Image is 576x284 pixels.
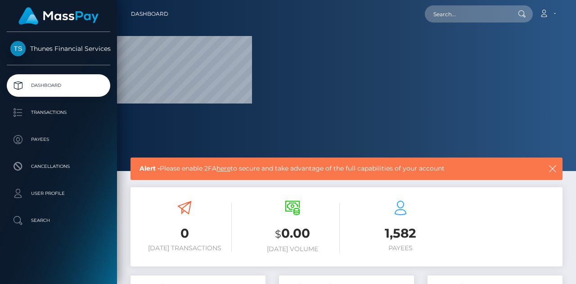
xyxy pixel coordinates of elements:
[7,101,110,124] a: Transactions
[18,7,99,25] img: MassPay Logo
[245,225,340,243] h3: 0.00
[131,5,168,23] a: Dashboard
[10,133,107,146] p: Payees
[7,209,110,232] a: Search
[137,244,232,252] h6: [DATE] Transactions
[7,128,110,151] a: Payees
[10,79,107,92] p: Dashboard
[10,214,107,227] p: Search
[7,45,110,53] span: Thunes Financial Services
[10,160,107,173] p: Cancellations
[7,182,110,205] a: User Profile
[139,164,160,172] b: Alert -
[10,187,107,200] p: User Profile
[216,164,230,172] a: here
[139,164,508,173] span: Please enable 2FA to secure and take advantage of the full capabilities of your account
[245,245,340,253] h6: [DATE] Volume
[425,5,509,23] input: Search...
[353,244,448,252] h6: Payees
[275,228,281,240] small: $
[10,41,26,56] img: Thunes Financial Services
[137,225,232,242] h3: 0
[353,225,448,242] h3: 1,582
[7,74,110,97] a: Dashboard
[7,155,110,178] a: Cancellations
[10,106,107,119] p: Transactions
